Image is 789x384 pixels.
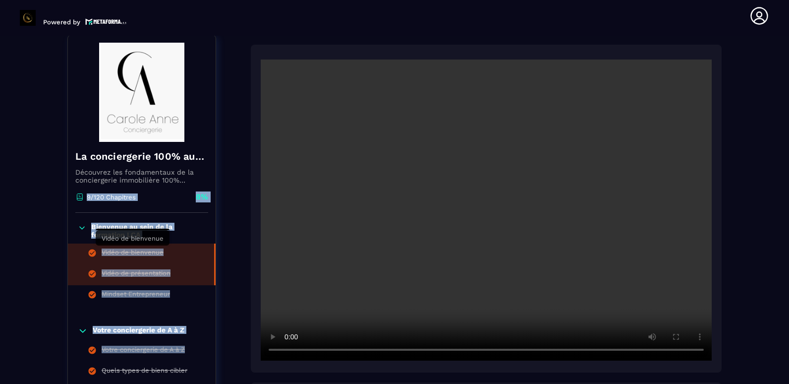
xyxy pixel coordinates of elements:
[102,249,164,259] div: Vidéo de bienvenue
[102,290,170,301] div: Mindset Entrepreneur
[87,193,136,201] p: 9/120 Chapitres
[93,326,184,336] p: Votre conciergerie de A à Z
[75,149,208,163] h4: La conciergerie 100% automatisée
[43,18,80,26] p: Powered by
[196,192,208,202] p: 8%
[75,168,208,184] p: Découvrez les fondamentaux de la conciergerie immobilière 100% automatisée. Cette formation est c...
[75,43,208,142] img: banner
[102,269,170,280] div: Vidéo de présentation
[102,367,187,378] div: Quels types de biens cibler
[20,10,36,26] img: logo-branding
[102,235,164,242] span: Vidéo de bienvenue
[85,17,127,26] img: logo
[102,346,185,357] div: Votre conciergerie de A à Z
[91,223,206,239] p: Bienvenue au sein de la formation LCA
